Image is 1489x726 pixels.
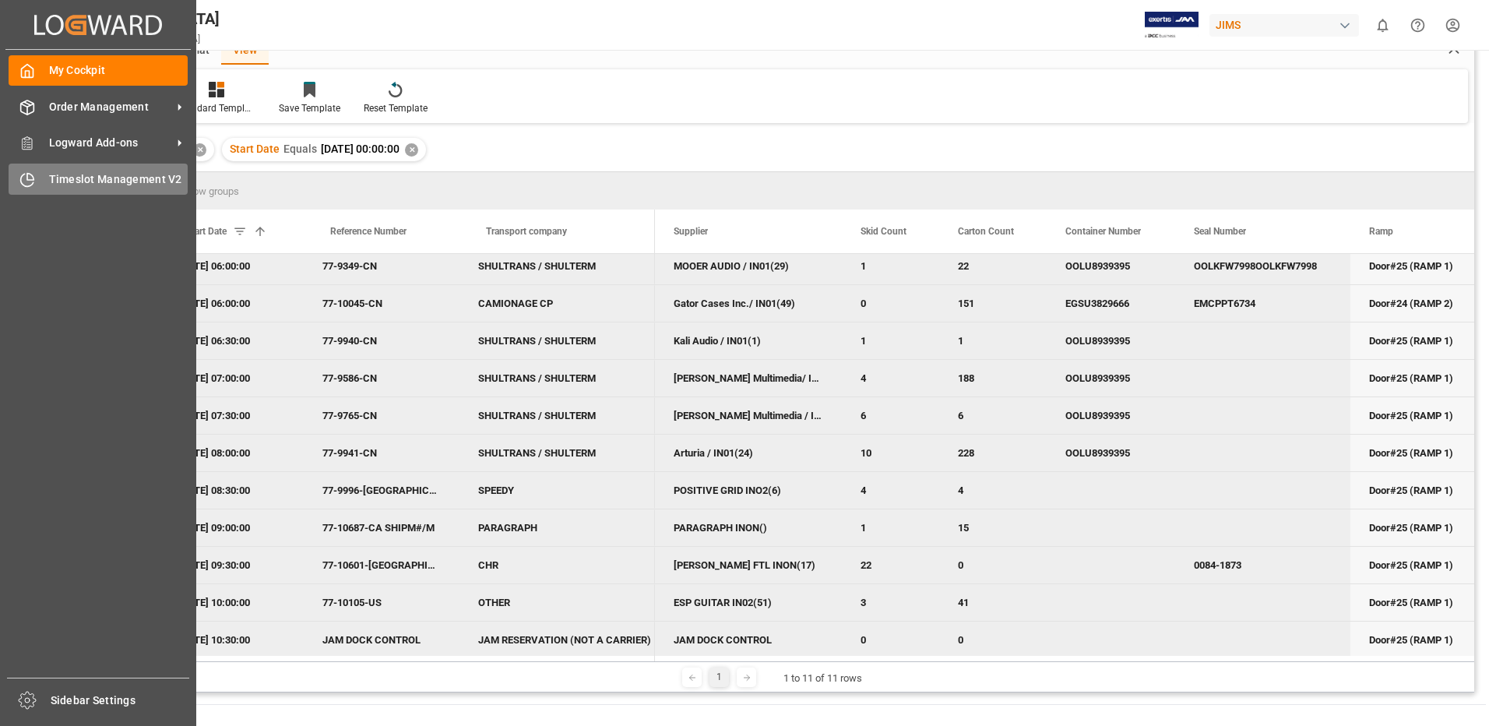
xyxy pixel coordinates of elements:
[478,361,636,396] div: SHULTRANS / SHULTERM
[1047,435,1175,471] div: OOLU8939395
[1369,323,1487,359] div: Door#25 (RAMP 1)
[221,38,269,65] div: View
[939,285,1047,322] div: 151
[193,143,206,157] div: ✕
[1369,473,1487,509] div: Door#25 (RAMP 1)
[178,101,255,115] div: Standard Templates
[304,547,459,583] div: 77-10601-[GEOGRAPHIC_DATA]
[709,668,729,687] div: 1
[1369,226,1393,237] span: Ramp
[655,584,842,621] div: ESP GUITAR IN02(51)
[160,509,304,546] div: [DATE] 09:00:00
[279,101,340,115] div: Save Template
[160,322,304,359] div: [DATE] 06:30:00
[321,143,400,155] span: [DATE] 00:00:00
[1369,248,1487,284] div: Door#25 (RAMP 1)
[405,143,418,157] div: ✕
[939,472,1047,509] div: 4
[160,435,304,471] div: [DATE] 08:00:00
[304,435,459,471] div: 77-9941-CN
[1369,585,1487,621] div: Door#25 (RAMP 1)
[304,248,459,284] div: 77-9349-CN
[51,693,190,709] span: Sidebar Settings
[1065,226,1141,237] span: Container Number
[861,226,906,237] span: Skid Count
[49,171,188,188] span: Timeslot Management V2
[1369,398,1487,434] div: Door#25 (RAMP 1)
[230,143,280,155] span: Start Date
[939,397,1047,434] div: 6
[939,360,1047,396] div: 188
[9,55,188,86] a: My Cockpit
[1194,226,1246,237] span: Seal Number
[478,585,636,621] div: OTHER
[783,671,862,686] div: 1 to 11 of 11 rows
[655,360,842,396] div: [PERSON_NAME] Multimedia/ INON(1)
[304,285,459,322] div: 77-10045-CN
[49,135,172,151] span: Logward Add-ons
[66,472,655,509] div: Press SPACE to deselect this row.
[160,622,304,658] div: [DATE] 10:30:00
[842,360,939,396] div: 4
[1369,548,1487,583] div: Door#25 (RAMP 1)
[9,164,188,194] a: Timeslot Management V2
[655,547,842,583] div: [PERSON_NAME] FTL INON(17)
[655,285,842,322] div: Gator Cases Inc./ IN01(49)
[655,472,842,509] div: POSITIVE GRID INO2(6)
[939,248,1047,284] div: 22
[655,435,842,471] div: Arturia / IN01(24)
[478,398,636,434] div: SHULTRANS / SHULTERM
[1209,10,1365,40] button: JIMS
[842,509,939,546] div: 1
[1047,322,1175,359] div: OOLU8939395
[160,397,304,434] div: [DATE] 07:30:00
[1369,361,1487,396] div: Door#25 (RAMP 1)
[842,322,939,359] div: 1
[478,323,636,359] div: SHULTRANS / SHULTERM
[1145,12,1199,39] img: Exertis%20JAM%20-%20Email%20Logo.jpg_1722504956.jpg
[66,509,655,547] div: Press SPACE to deselect this row.
[939,622,1047,658] div: 0
[1369,622,1487,658] div: Door#25 (RAMP 1)
[160,248,304,284] div: [DATE] 06:00:00
[478,510,636,546] div: PARAGRAPH
[958,226,1014,237] span: Carton Count
[304,622,459,658] div: JAM DOCK CONTROL
[842,397,939,434] div: 6
[1047,397,1175,434] div: OOLU8939395
[304,584,459,621] div: 77-10105-US
[842,248,939,284] div: 1
[1369,286,1487,322] div: Door#24 (RAMP 2)
[674,226,708,237] span: Supplier
[304,360,459,396] div: 77-9586-CN
[1365,8,1400,43] button: show 0 new notifications
[304,509,459,546] div: 77-10687-CA SHIPM#/M
[160,547,304,583] div: [DATE] 09:30:00
[939,547,1047,583] div: 0
[1369,435,1487,471] div: Door#25 (RAMP 1)
[66,435,655,472] div: Press SPACE to deselect this row.
[842,472,939,509] div: 4
[66,547,655,584] div: Press SPACE to deselect this row.
[1047,248,1175,284] div: OOLU8939395
[655,322,842,359] div: Kali Audio / IN01(1)
[66,397,655,435] div: Press SPACE to deselect this row.
[66,360,655,397] div: Press SPACE to deselect this row.
[49,62,188,79] span: My Cockpit
[49,99,172,115] span: Order Management
[66,248,655,285] div: Press SPACE to deselect this row.
[66,322,655,360] div: Press SPACE to deselect this row.
[655,397,842,434] div: [PERSON_NAME] Multimedia / INON(2)
[1175,285,1350,322] div: EMCPPT6734
[304,472,459,509] div: 77-9996-[GEOGRAPHIC_DATA]
[330,226,407,237] span: Reference Number
[842,547,939,583] div: 22
[939,509,1047,546] div: 15
[186,226,227,237] span: Start Date
[1369,510,1487,546] div: Door#25 (RAMP 1)
[478,435,636,471] div: SHULTRANS / SHULTERM
[478,548,636,583] div: CHR
[283,143,317,155] span: Equals
[842,622,939,658] div: 0
[842,435,939,471] div: 10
